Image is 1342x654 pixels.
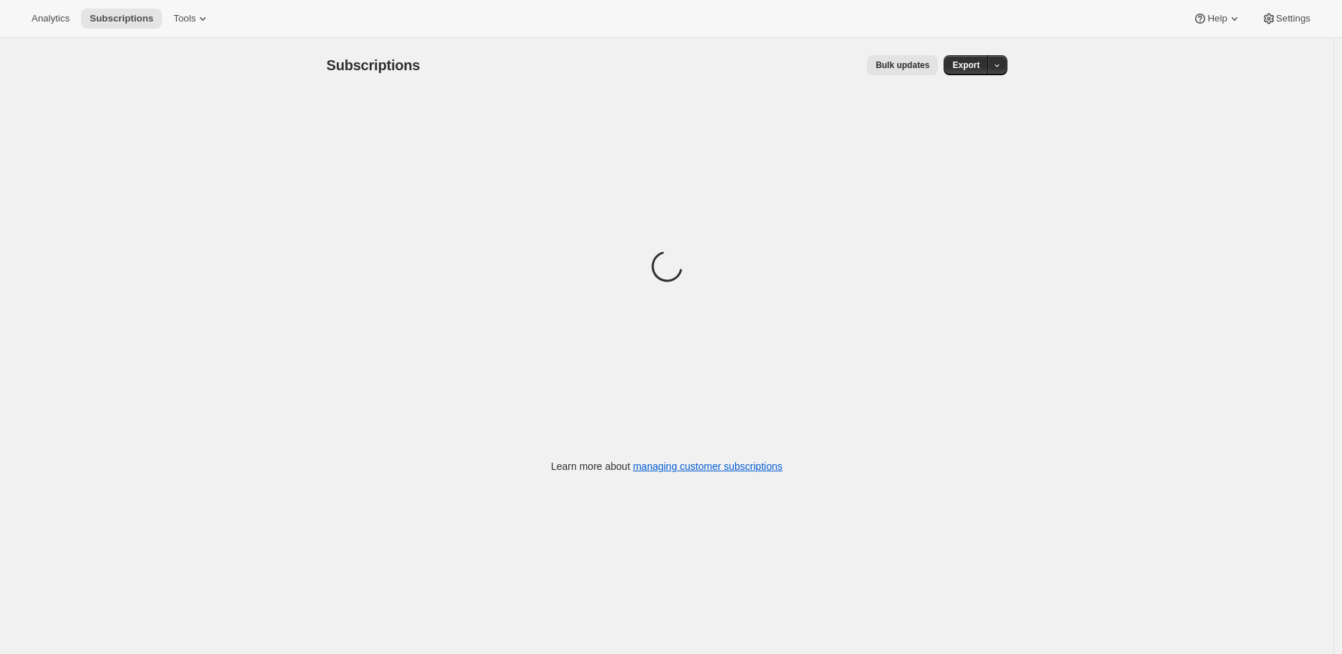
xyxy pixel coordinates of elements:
span: Settings [1276,13,1310,24]
span: Export [952,59,979,71]
span: Tools [173,13,196,24]
span: Subscriptions [327,57,421,73]
span: Subscriptions [90,13,153,24]
button: Settings [1253,9,1319,29]
button: Help [1184,9,1250,29]
p: Learn more about [551,459,782,473]
span: Bulk updates [876,59,929,71]
span: Analytics [32,13,70,24]
button: Export [944,55,988,75]
span: Help [1207,13,1227,24]
a: managing customer subscriptions [633,461,782,472]
button: Subscriptions [81,9,162,29]
button: Analytics [23,9,78,29]
button: Tools [165,9,219,29]
button: Bulk updates [867,55,938,75]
